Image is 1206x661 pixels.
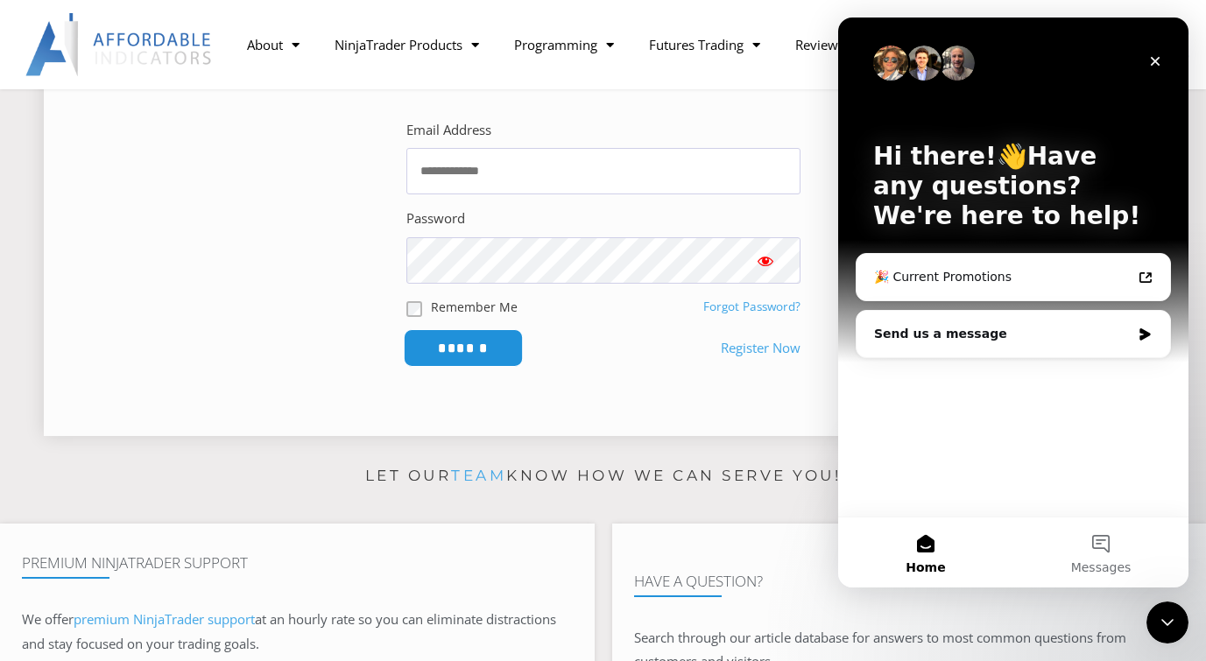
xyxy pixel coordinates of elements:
button: Show password [730,237,800,284]
label: Password [406,207,465,231]
label: Email Address [406,118,491,143]
a: Reviews [778,25,862,65]
a: NinjaTrader Products [317,25,497,65]
a: About [229,25,317,65]
span: at an hourly rate so you can eliminate distractions and stay focused on your trading goals. [22,610,556,652]
span: We offer [22,610,74,628]
a: Register Now [721,336,800,361]
img: LogoAI | Affordable Indicators – NinjaTrader [25,13,214,76]
a: Forgot Password? [703,299,800,314]
a: premium NinjaTrader support [74,610,255,628]
iframe: Intercom live chat [838,18,1188,587]
h4: Premium NinjaTrader Support [22,554,573,572]
iframe: Intercom live chat [1146,601,1188,643]
a: Futures Trading [631,25,778,65]
label: Remember Me [431,298,518,316]
a: Programming [497,25,631,65]
nav: Menu [229,25,942,65]
h4: Have A Question? [634,573,1185,590]
a: team [451,467,506,484]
